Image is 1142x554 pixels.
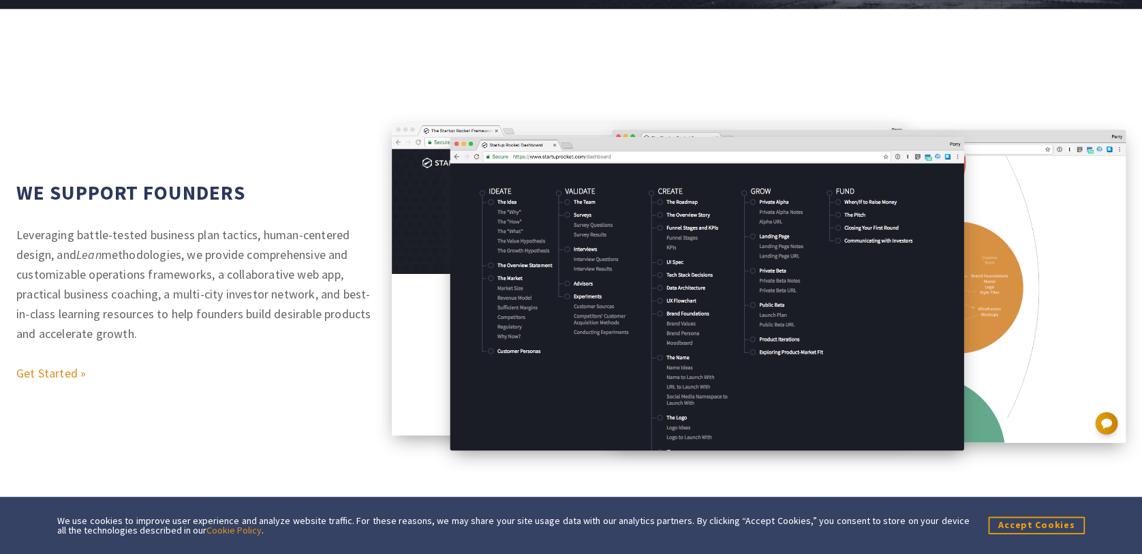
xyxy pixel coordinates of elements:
a: Get Started » [16,365,86,381]
img: screenshot-framework-02-e38e6e1e66cd90afea94497bffd9bacb3168b44e4e3cabe91cea17ba0e166ae3.png [612,130,1126,443]
a: Cookie Policy [206,524,262,536]
h2: We Support Founders [16,181,375,205]
img: screenshot-framework-01-16c855e94aa927451ff3be1e82560241b2ce24ac134dcb58aea4fa09f348c5a7.png [392,123,906,435]
em: Lean [76,247,102,262]
div: We use cookies to improve user experience and analyze website traffic. For these reasons, we may ... [57,516,969,535]
button: Accept Cookies [988,517,1085,534]
img: screenshot-framework-04-4c11ad19e6ed00d87b078216551e9e4f9d869e977800785472a6bb6e1b99a63e.png [450,137,964,450]
p: Leveraging battle-tested business plan tactics, human-centered design, and methodologies, we prov... [16,225,375,383]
